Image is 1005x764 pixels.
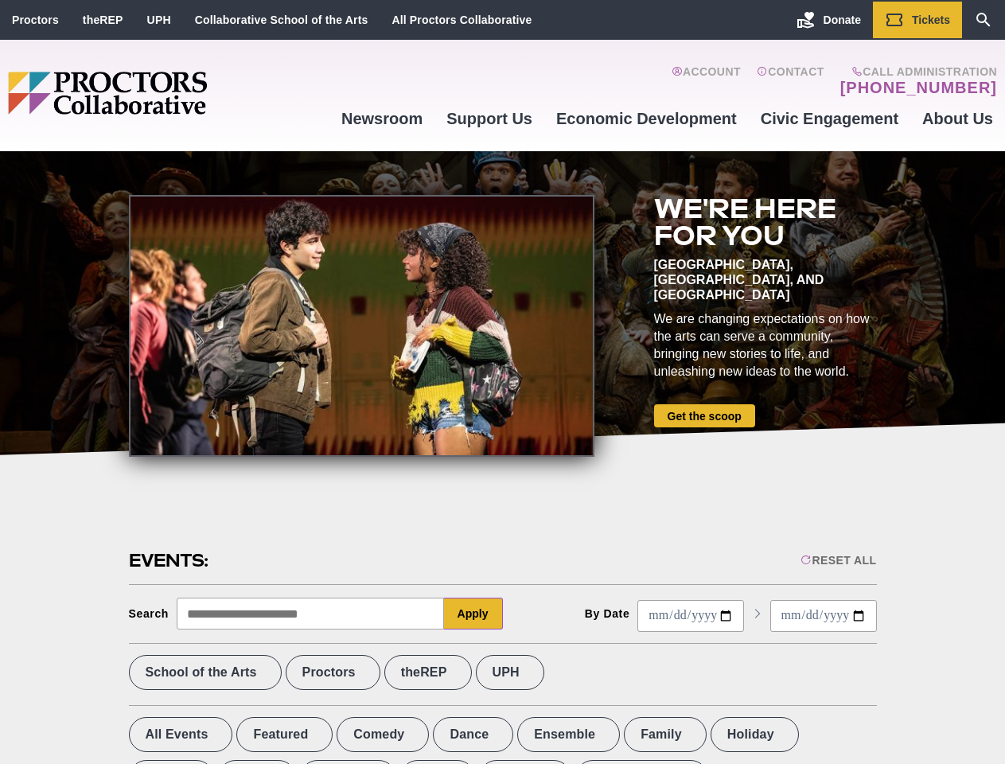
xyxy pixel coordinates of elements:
a: Contact [757,65,824,97]
span: Tickets [912,14,950,26]
div: We are changing expectations on how the arts can serve a community, bringing new stories to life,... [654,310,877,380]
a: [PHONE_NUMBER] [840,78,997,97]
label: Holiday [711,717,799,752]
label: theREP [384,655,472,690]
button: Apply [444,598,503,630]
label: Comedy [337,717,429,752]
span: Donate [824,14,861,26]
a: All Proctors Collaborative [391,14,532,26]
a: Civic Engagement [749,97,910,140]
label: Proctors [286,655,380,690]
h2: Events: [129,548,211,573]
a: Tickets [873,2,962,38]
div: Reset All [800,554,876,567]
a: Collaborative School of the Arts [195,14,368,26]
a: Support Us [434,97,544,140]
label: Ensemble [517,717,620,752]
a: Proctors [12,14,59,26]
a: Economic Development [544,97,749,140]
span: Call Administration [836,65,997,78]
a: Get the scoop [654,404,755,427]
h2: We're here for you [654,195,877,249]
label: School of the Arts [129,655,282,690]
label: Family [624,717,707,752]
a: Account [672,65,741,97]
label: Dance [433,717,513,752]
label: Featured [236,717,333,752]
a: About Us [910,97,1005,140]
a: Newsroom [329,97,434,140]
label: UPH [476,655,544,690]
a: UPH [147,14,171,26]
div: [GEOGRAPHIC_DATA], [GEOGRAPHIC_DATA], and [GEOGRAPHIC_DATA] [654,257,877,302]
a: Search [962,2,1005,38]
div: Search [129,607,169,620]
img: Proctors logo [8,72,329,115]
label: All Events [129,717,233,752]
div: By Date [585,607,630,620]
a: Donate [785,2,873,38]
a: theREP [83,14,123,26]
